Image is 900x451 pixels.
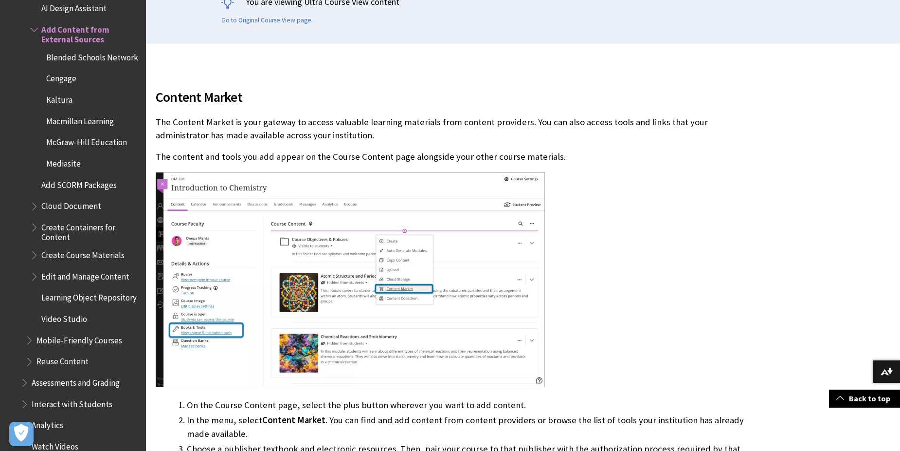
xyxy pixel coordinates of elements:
span: Edit and Manage Content [41,268,129,282]
span: Add SCORM Packages [41,177,117,190]
span: Cloud Document [41,198,101,211]
img: Add Partner Content on Course Content Page [156,172,545,387]
span: Analytics [32,417,63,431]
li: In the menu, select . You can find and add content from content providers or browse the list of t... [187,413,746,441]
span: Cengage [46,71,76,84]
a: Back to top [829,390,900,408]
button: Open Preferences [9,422,34,446]
span: Content Market [262,414,325,426]
p: The Content Market is your gateway to access valuable learning materials from content providers. ... [156,116,746,141]
a: Go to Original Course View page. [221,16,313,25]
span: Assessments and Grading [32,375,120,388]
span: McGraw-Hill Education [46,134,127,148]
span: Add Content from External Sources [41,21,139,44]
span: Content Market [156,87,746,107]
li: On the Course Content page, select the plus button wherever you want to add content. [187,398,746,412]
span: Blended Schools Network [46,49,138,62]
span: Reuse Content [36,354,89,367]
span: Learning Object Repository [41,290,137,303]
p: The content and tools you add appear on the Course Content page alongside your other course mater... [156,150,746,163]
span: Create Course Materials [41,247,125,260]
span: Mobile-Friendly Courses [36,332,122,345]
span: Mediasite [46,155,81,169]
span: Kaltura [46,92,72,105]
span: Video Studio [41,311,87,324]
span: Interact with Students [32,396,112,409]
span: Create Containers for Content [41,219,139,242]
span: Macmillan Learning [46,113,114,126]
